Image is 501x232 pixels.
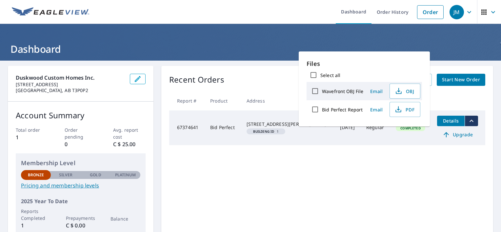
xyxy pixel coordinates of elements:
[241,91,335,110] th: Address
[450,5,464,19] div: JM
[66,215,96,222] p: Prepayments
[320,72,340,78] label: Select all
[28,172,44,178] p: Bronze
[21,197,140,205] p: 2025 Year To Date
[437,129,478,140] a: Upgrade
[390,84,420,99] button: OBJ
[247,121,330,127] div: [STREET_ADDRESS][PERSON_NAME]
[65,140,97,148] p: 0
[253,130,274,133] em: Building ID
[369,88,384,94] span: Email
[205,91,241,110] th: Product
[205,110,241,145] td: Bid Perfect
[442,76,480,84] span: Start New Order
[16,82,125,87] p: [STREET_ADDRESS]
[394,87,415,95] span: OBJ
[21,208,51,222] p: Reports Completed
[465,116,478,126] button: filesDropdownBtn-67374641
[335,110,361,145] td: [DATE]
[396,126,424,130] span: Completed
[322,106,363,113] label: Bid Perfect Report
[21,159,140,167] p: Membership Level
[437,74,485,86] a: Start New Order
[169,110,205,145] td: 67374641
[90,172,101,178] p: Gold
[366,86,387,96] button: Email
[394,106,415,113] span: PDF
[16,74,125,82] p: Duskwood Custom Homes Inc.
[16,133,48,141] p: 1
[59,172,73,178] p: Silver
[113,140,146,148] p: C $ 25.00
[169,74,224,86] p: Recent Orders
[417,5,444,19] a: Order
[65,126,97,140] p: Order pending
[441,118,461,124] span: Details
[12,7,89,17] img: EV Logo
[66,222,96,229] p: C $ 0.00
[366,105,387,115] button: Email
[322,88,363,94] label: Wavefront OBJ File
[113,126,146,140] p: Avg. report cost
[169,91,205,110] th: Report #
[21,182,140,189] a: Pricing and membership levels
[437,116,465,126] button: detailsBtn-67374641
[249,130,283,133] span: 1
[307,59,422,68] p: Files
[110,215,140,222] p: Balance
[16,87,125,93] p: [GEOGRAPHIC_DATA], AB T3P0P2
[8,42,493,56] h1: Dashboard
[16,126,48,133] p: Total order
[390,102,420,117] button: PDF
[115,172,136,178] p: Platinum
[16,109,146,121] p: Account Summary
[441,131,474,139] span: Upgrade
[369,106,384,113] span: Email
[361,110,391,145] td: Regular
[21,222,51,229] p: 1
